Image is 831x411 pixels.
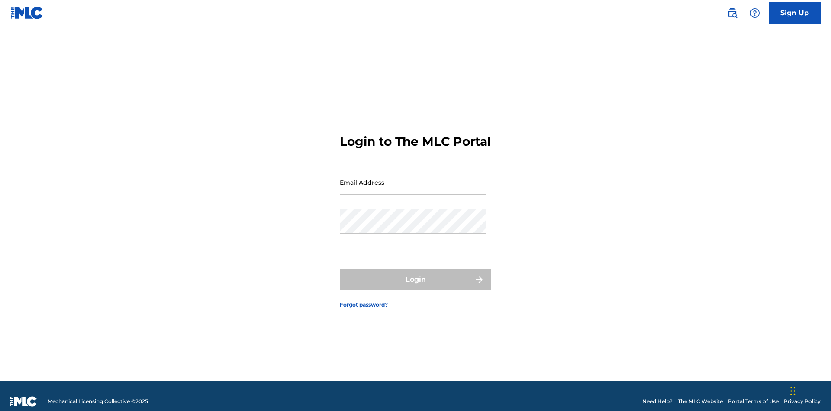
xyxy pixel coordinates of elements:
a: Sign Up [769,2,821,24]
h3: Login to The MLC Portal [340,134,491,149]
img: MLC Logo [10,7,44,19]
img: search [727,8,738,18]
div: Help [746,4,763,22]
a: Public Search [724,4,741,22]
a: Portal Terms of Use [728,398,779,405]
div: Drag [790,378,796,404]
img: logo [10,396,37,407]
a: Forgot password? [340,301,388,309]
span: Mechanical Licensing Collective © 2025 [48,398,148,405]
a: The MLC Website [678,398,723,405]
img: help [750,8,760,18]
a: Need Help? [642,398,673,405]
a: Privacy Policy [784,398,821,405]
iframe: Chat Widget [788,369,831,411]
